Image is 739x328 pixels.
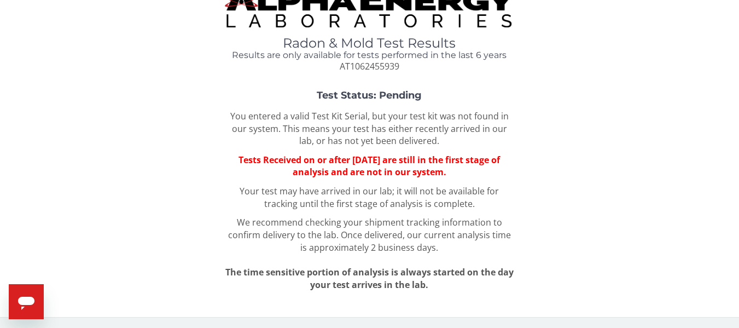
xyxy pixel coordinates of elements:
h1: Radon & Mold Test Results [225,36,514,50]
p: You entered a valid Test Kit Serial, but your test kit was not found in our system. This means yo... [225,110,514,148]
h4: Results are only available for tests performed in the last 6 years [225,50,514,60]
p: Your test may have arrived in our lab; it will not be available for tracking until the first stag... [225,185,514,210]
span: Once delivered, our current analysis time is approximately 2 business days. [300,229,511,254]
iframe: Button to launch messaging window, conversation in progress [9,284,44,319]
span: Tests Received on or after [DATE] are still in the first stage of analysis and are not in our sys... [238,154,500,179]
span: AT1062455939 [340,60,399,72]
strong: Test Status: Pending [317,89,422,101]
span: We recommend checking your shipment tracking information to confirm delivery to the lab. [228,216,502,241]
span: The time sensitive portion of analysis is always started on the day your test arrives in the lab. [225,266,514,291]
